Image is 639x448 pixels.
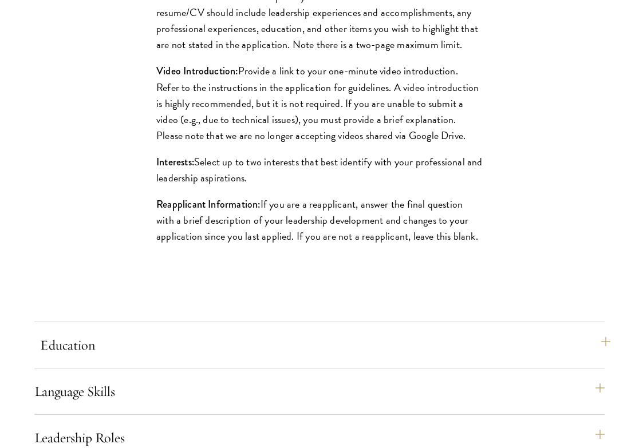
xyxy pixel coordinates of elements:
[156,63,483,143] p: Provide a link to your one-minute video introduction. Refer to the instructions in the applicatio...
[156,154,194,169] strong: Interests:
[156,64,238,78] strong: Video Introduction:
[34,378,605,405] button: Language Skills
[156,154,483,186] p: Select up to two interests that best identify with your professional and leadership aspirations.
[40,331,610,359] button: Education
[156,196,483,244] p: If you are a reapplicant, answer the final question with a brief description of your leadership d...
[156,197,261,212] strong: Reapplicant Information:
